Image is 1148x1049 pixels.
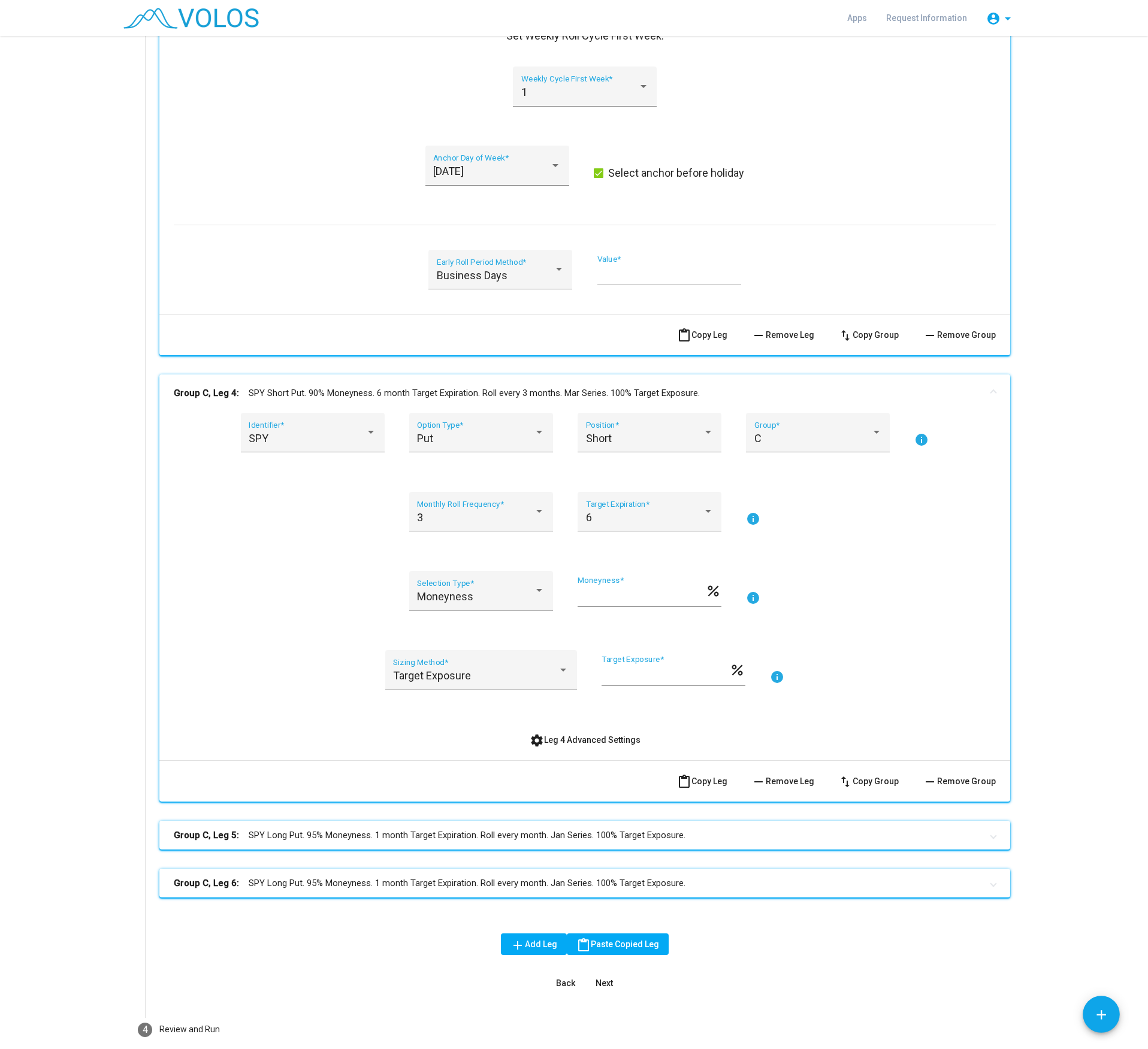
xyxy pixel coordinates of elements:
mat-icon: remove [923,328,937,343]
button: Remove Leg [742,324,824,346]
div: Set Weekly Roll Cycle First Week: [174,30,996,42]
mat-icon: content_paste [576,938,591,953]
mat-expansion-panel-header: Group C, Leg 5:SPY Long Put. 95% Moneyness. 1 month Target Expiration. Roll every month. Jan Seri... [159,821,1010,850]
span: 4 [143,1024,148,1035]
span: 1 [521,86,527,98]
div: Group C, Leg 4:SPY Short Put. 90% Moneyness. 6 month Target Expiration. Roll every 3 months. Mar ... [159,413,1010,802]
span: C [754,432,762,445]
span: Put [417,432,433,445]
mat-icon: arrow_drop_down [1001,11,1015,26]
span: SPY [249,432,268,445]
button: Copy Group [829,324,908,346]
mat-icon: percent [729,661,745,676]
mat-panel-title: SPY Short Put. 90% Moneyness. 6 month Target Expiration. Roll every 3 months. Mar Series. 100% Ta... [174,386,981,400]
mat-icon: account_circle [986,11,1001,26]
a: Apps [838,7,877,29]
span: Short [586,432,612,445]
span: Request Information [886,13,967,23]
span: Copy Group [838,330,899,340]
span: 3 [417,511,423,524]
mat-icon: settings [530,733,544,748]
span: Leg 4 Advanced Settings [530,735,641,745]
mat-expansion-panel-header: Group C, Leg 6:SPY Long Put. 95% Moneyness. 1 month Target Expiration. Roll every month. Jan Seri... [159,869,1010,897]
mat-icon: content_paste [677,328,691,343]
b: Group C, Leg 6: [174,876,239,890]
span: Remove Leg [751,776,814,786]
span: [DATE] [433,165,464,177]
button: Copy Group [829,770,908,792]
mat-icon: info [746,512,760,526]
mat-icon: remove [751,775,766,789]
span: Copy Leg [677,776,727,786]
mat-icon: add [510,938,525,953]
button: Add Leg [501,933,567,955]
button: Copy Leg [667,324,737,346]
mat-icon: remove [751,328,766,343]
span: Business Days [437,269,507,282]
mat-icon: percent [705,582,721,597]
button: Back [546,972,585,994]
span: Add Leg [510,939,557,949]
span: Copy Leg [677,330,727,340]
b: Group C, Leg 4: [174,386,239,400]
mat-icon: info [770,670,784,684]
button: Remove Group [913,324,1005,346]
span: Back [556,978,575,988]
mat-icon: info [914,433,929,447]
button: Remove Leg [742,770,824,792]
span: Apps [847,13,867,23]
mat-icon: content_paste [677,775,691,789]
span: 6 [586,511,592,524]
mat-icon: remove [923,775,937,789]
button: Paste Copied Leg [567,933,669,955]
button: Remove Group [913,770,1005,792]
span: Moneyness [417,590,473,603]
button: Next [585,972,623,994]
div: Review and Run [159,1023,220,1036]
mat-icon: info [746,591,760,605]
mat-panel-title: SPY Long Put. 95% Moneyness. 1 month Target Expiration. Roll every month. Jan Series. 100% Target... [174,829,981,842]
mat-panel-title: SPY Long Put. 95% Moneyness. 1 month Target Expiration. Roll every month. Jan Series. 100% Target... [174,876,981,890]
button: Leg 4 Advanced Settings [520,729,650,751]
span: Remove Group [923,776,996,786]
mat-icon: swap_vert [838,328,853,343]
mat-expansion-panel-header: Group C, Leg 4:SPY Short Put. 90% Moneyness. 6 month Target Expiration. Roll every 3 months. Mar ... [159,374,1010,413]
button: Copy Leg [667,770,737,792]
span: Target Exposure [393,669,471,682]
mat-icon: swap_vert [838,775,853,789]
button: Add icon [1083,996,1120,1033]
span: Copy Group [838,776,899,786]
span: Remove Leg [751,330,814,340]
span: Remove Group [923,330,996,340]
span: Paste Copied Leg [576,939,659,949]
a: Request Information [877,7,977,29]
mat-icon: add [1093,1007,1109,1023]
b: Group C, Leg 5: [174,829,239,842]
span: Next [596,978,613,988]
span: Select anchor before holiday [608,166,744,180]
